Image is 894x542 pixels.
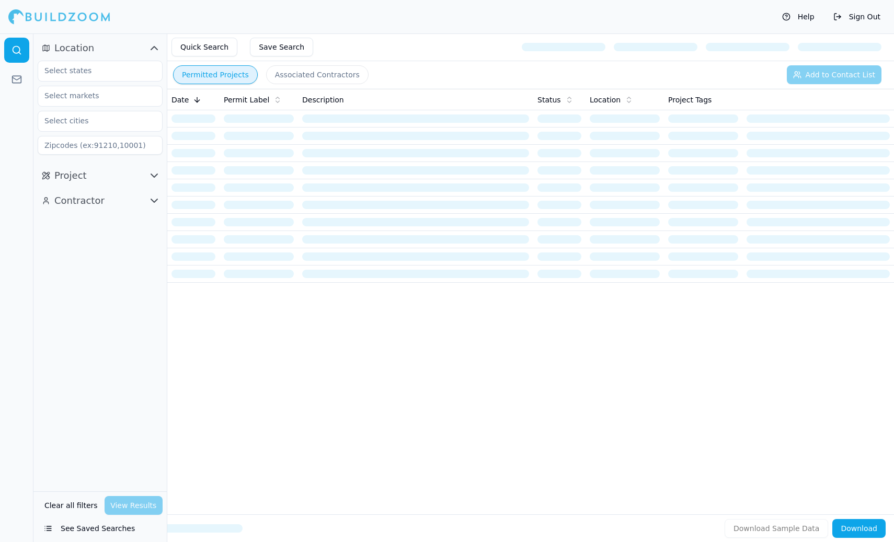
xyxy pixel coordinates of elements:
[42,496,100,515] button: Clear all filters
[38,167,163,184] button: Project
[54,41,94,55] span: Location
[224,95,269,105] span: Permit Label
[38,192,163,209] button: Contractor
[668,95,712,105] span: Project Tags
[266,65,369,84] button: Associated Contractors
[54,193,105,208] span: Contractor
[38,40,163,56] button: Location
[828,8,886,25] button: Sign Out
[171,95,189,105] span: Date
[54,168,87,183] span: Project
[38,519,163,538] button: See Saved Searches
[590,95,621,105] span: Location
[832,519,886,538] button: Download
[38,61,149,80] input: Select states
[173,65,258,84] button: Permitted Projects
[38,111,149,130] input: Select cities
[302,95,344,105] span: Description
[38,86,149,105] input: Select markets
[777,8,820,25] button: Help
[537,95,561,105] span: Status
[250,38,313,56] button: Save Search
[171,38,237,56] button: Quick Search
[38,136,163,155] input: Zipcodes (ex:91210,10001)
